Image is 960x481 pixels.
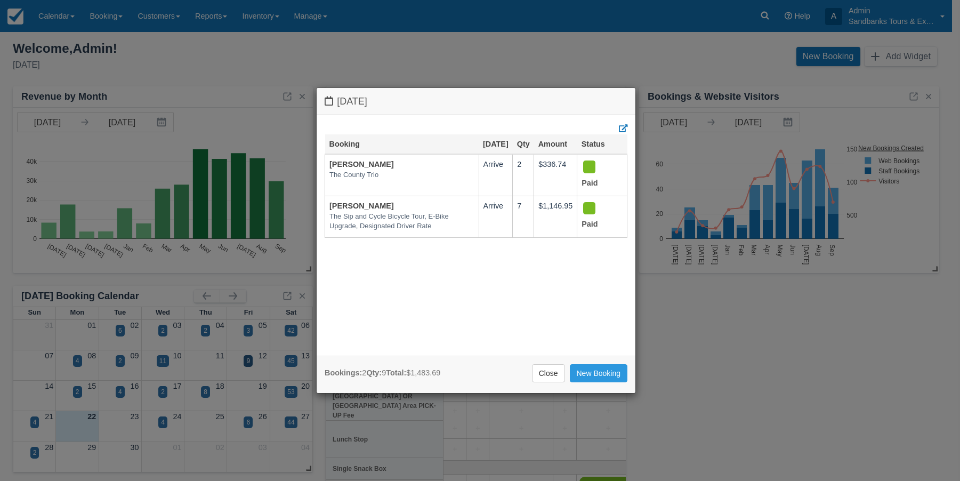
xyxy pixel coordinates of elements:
[329,212,474,231] em: The Sip and Cycle Bicycle Tour, E-Bike Upgrade, Designated Driver Rate
[513,196,534,238] td: 7
[329,160,394,169] a: [PERSON_NAME]
[582,201,613,233] div: Paid
[570,364,628,382] a: New Booking
[534,154,577,196] td: $336.74
[479,154,513,196] td: Arrive
[325,368,362,377] strong: Bookings:
[386,368,406,377] strong: Total:
[582,159,613,191] div: Paid
[479,196,513,238] td: Arrive
[325,367,440,379] div: 2 9 $1,483.69
[534,196,577,238] td: $1,146.95
[329,140,360,148] a: Booking
[538,140,567,148] a: Amount
[329,202,394,210] a: [PERSON_NAME]
[329,170,474,180] em: The County Trio
[366,368,382,377] strong: Qty:
[517,140,530,148] a: Qty
[325,96,627,107] h4: [DATE]
[532,364,565,382] a: Close
[513,154,534,196] td: 2
[582,140,605,148] a: Status
[483,140,509,148] a: [DATE]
